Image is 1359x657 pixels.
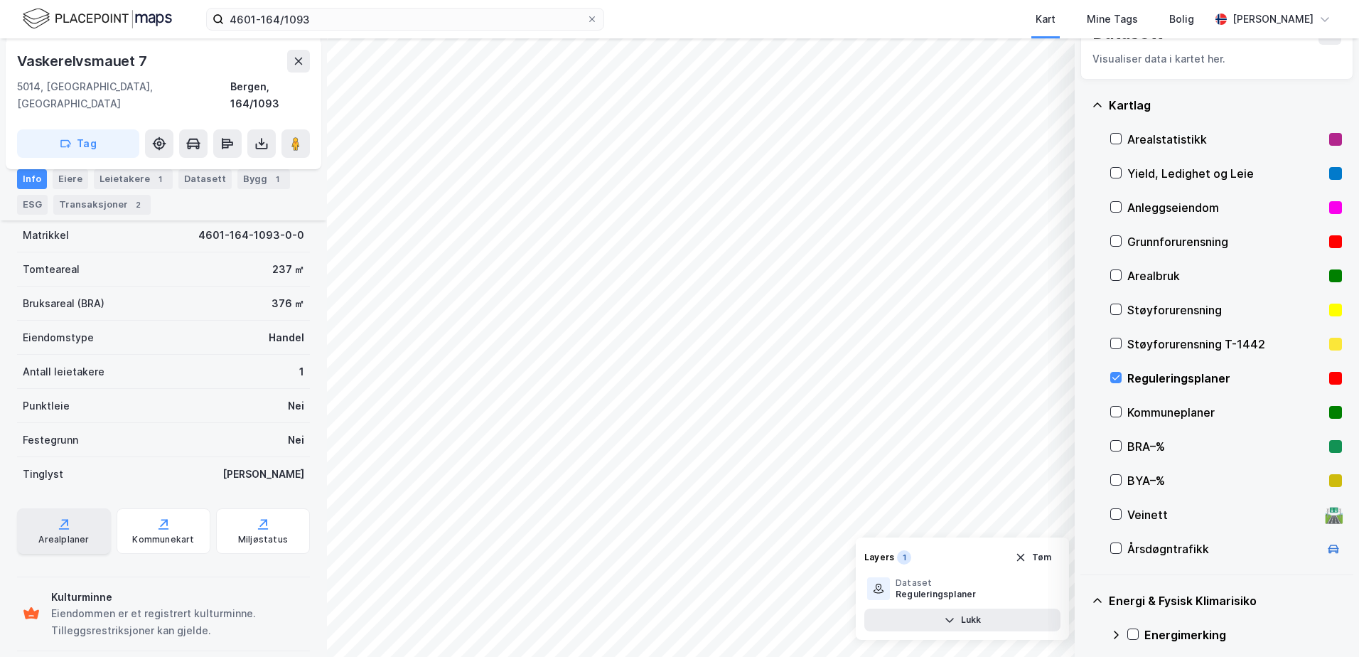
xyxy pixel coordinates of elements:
[1127,301,1323,319] div: Støyforurensning
[864,609,1060,631] button: Lukk
[17,78,230,112] div: 5014, [GEOGRAPHIC_DATA], [GEOGRAPHIC_DATA]
[896,577,976,589] div: Dataset
[222,466,304,483] div: [PERSON_NAME]
[51,589,304,606] div: Kulturminne
[1288,589,1359,657] iframe: Chat Widget
[17,169,47,189] div: Info
[132,534,194,545] div: Kommunekart
[17,195,48,215] div: ESG
[288,432,304,449] div: Nei
[897,550,911,565] div: 1
[1127,165,1323,182] div: Yield, Ledighet og Leie
[1127,131,1323,148] div: Arealstatistikk
[230,78,310,112] div: Bergen, 164/1093
[272,295,304,312] div: 376 ㎡
[23,261,80,278] div: Tomteareal
[1127,199,1323,216] div: Anleggseiendom
[1036,11,1055,28] div: Kart
[178,169,232,189] div: Datasett
[1092,50,1341,68] div: Visualiser data i kartet her.
[17,129,139,158] button: Tag
[272,261,304,278] div: 237 ㎡
[198,227,304,244] div: 4601-164-1093-0-0
[1127,472,1323,489] div: BYA–%
[1109,592,1342,609] div: Energi & Fysisk Klimarisiko
[1127,540,1319,557] div: Årsdøgntrafikk
[1169,11,1194,28] div: Bolig
[269,329,304,346] div: Handel
[51,605,304,639] div: Eiendommen er et registrert kulturminne. Tilleggsrestriksjoner kan gjelde.
[1127,404,1323,421] div: Kommuneplaner
[94,169,173,189] div: Leietakere
[1232,11,1314,28] div: [PERSON_NAME]
[23,295,104,312] div: Bruksareal (BRA)
[288,397,304,415] div: Nei
[270,172,284,186] div: 1
[131,198,145,212] div: 2
[299,363,304,380] div: 1
[53,195,151,215] div: Transaksjoner
[1127,336,1323,353] div: Støyforurensning T-1442
[17,50,150,73] div: Vaskerelvsmauet 7
[224,9,586,30] input: Søk på adresse, matrikkel, gårdeiere, leietakere eller personer
[153,172,167,186] div: 1
[23,397,70,415] div: Punktleie
[23,466,63,483] div: Tinglyst
[864,552,894,563] div: Layers
[896,589,976,600] div: Reguleringsplaner
[53,169,88,189] div: Eiere
[1127,506,1319,523] div: Veinett
[1087,11,1138,28] div: Mine Tags
[23,6,172,31] img: logo.f888ab2527a4732fd821a326f86c7f29.svg
[1006,546,1060,569] button: Tøm
[1144,626,1342,643] div: Energimerking
[1127,267,1323,284] div: Arealbruk
[1127,438,1323,455] div: BRA–%
[237,169,290,189] div: Bygg
[23,329,94,346] div: Eiendomstype
[1127,370,1323,387] div: Reguleringsplaner
[1109,97,1342,114] div: Kartlag
[1127,233,1323,250] div: Grunnforurensning
[38,534,89,545] div: Arealplaner
[23,227,69,244] div: Matrikkel
[23,363,104,380] div: Antall leietakere
[1288,589,1359,657] div: Kontrollprogram for chat
[238,534,288,545] div: Miljøstatus
[23,432,78,449] div: Festegrunn
[1324,506,1343,524] div: 🛣️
